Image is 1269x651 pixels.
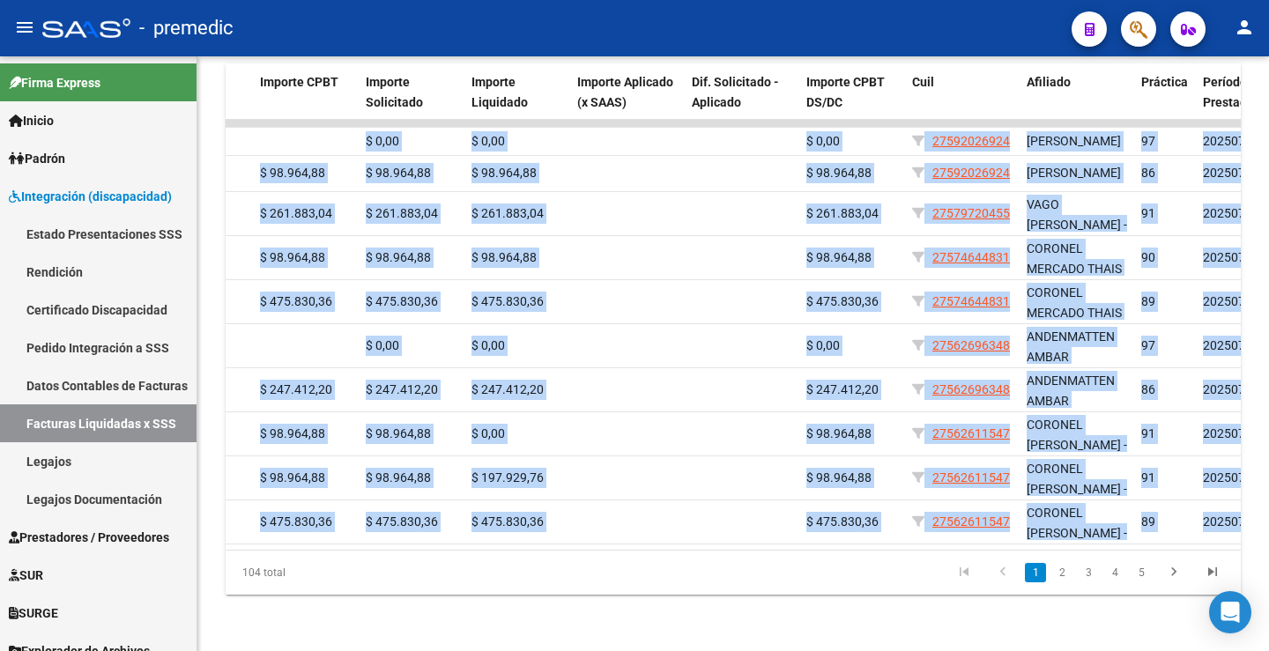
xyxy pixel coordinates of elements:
datatable-header-cell: Importe CPBT DS/DC [799,63,905,141]
span: Dif. Solicitado - Aplicado [692,75,779,109]
li: page 5 [1128,558,1154,588]
span: 202507 [1203,470,1245,485]
span: $ 98.964,88 [366,166,431,180]
span: $ 261.883,04 [260,206,332,220]
span: $ 0,00 [471,134,505,148]
span: CORONEL MERCADO THAIS - [1027,241,1122,296]
span: $ 0,00 [366,338,399,352]
a: 1 [1025,563,1046,582]
span: $ 261.883,04 [806,206,879,220]
span: $ 0,00 [366,134,399,148]
div: Open Intercom Messenger [1209,591,1251,633]
span: CORONEL [PERSON_NAME] - [1027,506,1127,540]
a: go to next page [1157,563,1191,582]
a: go to previous page [986,563,1020,582]
span: Prestadores / Proveedores [9,528,169,547]
datatable-header-cell: Importe Liquidado [464,63,570,141]
span: Práctica [1141,75,1188,89]
span: 202507 [1203,294,1245,308]
mat-icon: menu [14,17,35,38]
span: VAGO [PERSON_NAME] - [1027,197,1127,232]
datatable-header-cell: Afiliado [1020,63,1134,141]
span: 202507 [1203,206,1245,220]
span: $ 475.830,36 [471,514,544,529]
span: Importe Liquidado [471,75,528,109]
span: ANDENMATTEN AMBAR [1027,374,1115,408]
span: 27562611547 [932,514,1010,529]
span: CORONEL [PERSON_NAME] - [1027,418,1127,452]
span: $ 0,00 [471,426,505,440]
span: $ 98.964,88 [260,426,325,440]
span: SURGE [9,603,58,623]
span: Cuil [912,75,934,89]
span: $ 247.412,20 [471,382,544,396]
span: 97 [1141,134,1155,148]
span: $ 475.830,36 [471,294,544,308]
mat-icon: person [1234,17,1255,38]
span: 202507 [1203,338,1245,352]
span: $ 0,00 [806,338,840,352]
span: 202507 [1203,426,1245,440]
span: 27562611547 [932,426,1010,440]
span: Integración (discapacidad) [9,187,172,206]
span: 202507 [1203,514,1245,529]
datatable-header-cell: Importe Solicitado [359,63,464,141]
span: $ 98.964,88 [260,470,325,485]
span: 27579720455 [932,206,1010,220]
span: $ 98.964,88 [806,470,872,485]
span: Período de Prestación [1203,75,1264,109]
a: go to first page [947,563,981,582]
span: 91 [1141,426,1155,440]
span: ANDENMATTEN AMBAR [1027,329,1115,364]
span: 27574644831 [932,294,1010,308]
span: $ 247.412,20 [806,382,879,396]
span: $ 98.964,88 [366,470,431,485]
span: 86 [1141,166,1155,180]
span: $ 0,00 [806,134,840,148]
span: Afiliado [1027,75,1071,89]
span: 202507 [1203,250,1245,264]
a: go to last page [1196,563,1229,582]
span: $ 98.964,88 [366,426,431,440]
span: 27574644831 [932,250,1010,264]
span: $ 0,00 [471,338,505,352]
datatable-header-cell: Dif. Solicitado - Aplicado [685,63,799,141]
span: $ 247.412,20 [260,382,332,396]
span: $ 98.964,88 [260,250,325,264]
span: $ 247.412,20 [366,382,438,396]
span: $ 98.964,88 [366,250,431,264]
span: $ 475.830,36 [366,514,438,529]
a: 2 [1051,563,1072,582]
span: $ 475.830,36 [806,514,879,529]
span: 202507 [1203,134,1245,148]
span: Importe CPBT DS/DC [806,75,885,109]
li: page 1 [1022,558,1049,588]
span: $ 475.830,36 [366,294,438,308]
span: $ 197.929,76 [471,470,544,485]
span: 91 [1141,470,1155,485]
span: 91 [1141,206,1155,220]
span: $ 98.964,88 [260,166,325,180]
span: $ 98.964,88 [471,250,537,264]
span: - premedic [139,9,234,48]
li: page 2 [1049,558,1075,588]
div: 104 total [226,551,426,595]
span: 202507 [1203,166,1245,180]
span: 89 [1141,514,1155,529]
span: CORONEL [PERSON_NAME] - [1027,462,1127,496]
span: Importe Aplicado (x SAAS) [577,75,673,109]
span: 202507 [1203,382,1245,396]
span: $ 98.964,88 [806,250,872,264]
datatable-header-cell: Cuil [905,63,1020,141]
span: $ 261.883,04 [366,206,438,220]
span: 90 [1141,250,1155,264]
span: 97 [1141,338,1155,352]
span: Importe Solicitado [366,75,423,109]
span: [PERSON_NAME] [1027,166,1121,180]
datatable-header-cell: Práctica [1134,63,1196,141]
span: Importe CPBT [260,75,338,89]
a: 5 [1131,563,1152,582]
span: $ 98.964,88 [806,166,872,180]
span: Padrón [9,149,65,168]
span: [PERSON_NAME] [1027,134,1121,148]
